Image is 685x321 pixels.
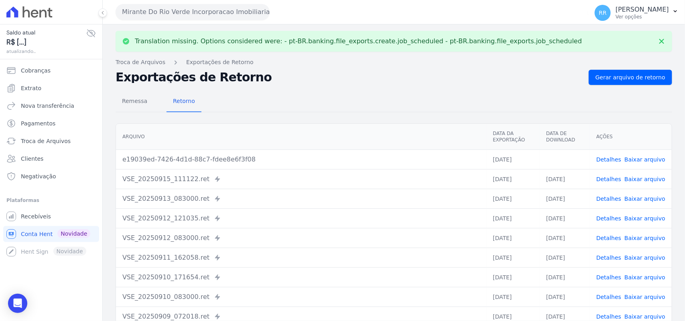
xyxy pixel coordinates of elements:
span: Remessa [117,93,152,109]
a: Pagamentos [3,115,99,131]
div: VSE_20250913_083000.ret [122,194,480,204]
th: Ações [590,124,672,150]
a: Detalhes [596,313,621,320]
td: [DATE] [540,287,590,307]
span: Novidade [57,229,90,238]
div: Open Intercom Messenger [8,294,27,313]
div: VSE_20250910_083000.ret [122,292,480,302]
span: Clientes [21,155,43,163]
td: [DATE] [486,267,540,287]
span: Troca de Arquivos [21,137,71,145]
td: [DATE] [540,189,590,208]
a: Troca de Arquivos [116,58,165,67]
div: VSE_20250912_121035.ret [122,214,480,223]
span: Extrato [21,84,41,92]
p: Ver opções [616,14,669,20]
td: [DATE] [540,248,590,267]
a: Detalhes [596,215,621,222]
p: Translation missing. Options considered were: - pt-BR.banking.file_exports.create.job_scheduled -... [135,37,582,45]
span: Nova transferência [21,102,74,110]
a: Detalhes [596,254,621,261]
a: Retorno [167,91,201,112]
nav: Breadcrumb [116,58,672,67]
td: [DATE] [486,149,540,169]
button: Mirante Do Rio Verde Incorporacao Imobiliaria SPE LTDA [116,4,270,20]
td: [DATE] [486,248,540,267]
a: Nova transferência [3,98,99,114]
a: Baixar arquivo [624,156,665,163]
span: Gerar arquivo de retorno [596,73,665,81]
a: Clientes [3,151,99,167]
span: Negativação [21,172,56,180]
a: Detalhes [596,196,621,202]
a: Troca de Arquivos [3,133,99,149]
a: Detalhes [596,274,621,281]
a: Detalhes [596,294,621,300]
a: Detalhes [596,156,621,163]
nav: Sidebar [6,63,96,260]
a: Extrato [3,80,99,96]
span: Pagamentos [21,119,55,127]
td: [DATE] [486,169,540,189]
a: Baixar arquivo [624,176,665,182]
a: Cobranças [3,63,99,79]
div: VSE_20250911_162058.ret [122,253,480,262]
span: Conta Hent [21,230,53,238]
span: R$ [...] [6,37,86,48]
a: Baixar arquivo [624,254,665,261]
div: Plataformas [6,196,96,205]
span: Saldo atual [6,28,86,37]
a: Detalhes [596,176,621,182]
td: [DATE] [540,228,590,248]
td: [DATE] [486,228,540,248]
td: [DATE] [486,208,540,228]
td: [DATE] [540,267,590,287]
a: Baixar arquivo [624,215,665,222]
a: Baixar arquivo [624,313,665,320]
a: Baixar arquivo [624,235,665,241]
th: Arquivo [116,124,486,150]
h2: Exportações de Retorno [116,72,582,83]
th: Data de Download [540,124,590,150]
td: [DATE] [540,208,590,228]
a: Baixar arquivo [624,196,665,202]
a: Detalhes [596,235,621,241]
a: Conta Hent Novidade [3,226,99,242]
span: RR [599,10,606,16]
div: VSE_20250910_171654.ret [122,273,480,282]
a: Exportações de Retorno [186,58,254,67]
div: VSE_20250915_111122.ret [122,174,480,184]
span: Retorno [168,93,200,109]
button: RR [PERSON_NAME] Ver opções [588,2,685,24]
span: atualizando... [6,48,86,55]
a: Baixar arquivo [624,294,665,300]
div: e19039ed-7426-4d1d-88c7-fdee8e6f3f08 [122,155,480,164]
p: [PERSON_NAME] [616,6,669,14]
a: Negativação [3,168,99,184]
div: VSE_20250912_083000.ret [122,233,480,243]
td: [DATE] [486,287,540,307]
a: Baixar arquivo [624,274,665,281]
td: [DATE] [486,189,540,208]
th: Data da Exportação [486,124,540,150]
a: Gerar arquivo de retorno [589,70,672,85]
td: [DATE] [540,169,590,189]
span: Recebíveis [21,212,51,220]
a: Remessa [116,91,154,112]
span: Cobranças [21,67,51,75]
a: Recebíveis [3,208,99,224]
